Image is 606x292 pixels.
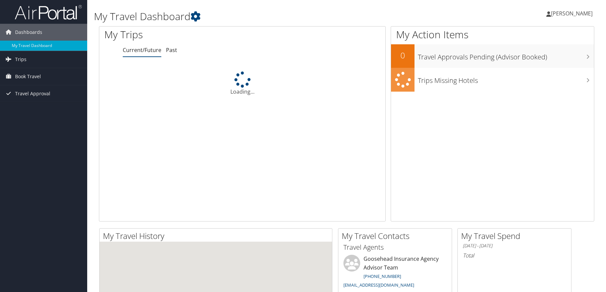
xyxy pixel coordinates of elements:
h1: My Travel Dashboard [94,9,431,23]
a: [PHONE_NUMBER] [364,273,401,279]
a: [PERSON_NAME] [546,3,599,23]
h1: My Action Items [391,28,594,42]
h2: My Travel History [103,230,332,242]
a: Past [166,46,177,54]
h6: Total [463,252,566,259]
a: 0Travel Approvals Pending (Advisor Booked) [391,44,594,68]
h3: Travel Approvals Pending (Advisor Booked) [418,49,594,62]
span: Dashboards [15,24,42,41]
h6: [DATE] - [DATE] [463,243,566,249]
span: Trips [15,51,26,68]
span: Book Travel [15,68,41,85]
h2: My Travel Contacts [342,230,452,242]
h2: 0 [391,50,415,61]
span: [PERSON_NAME] [551,10,593,17]
img: airportal-logo.png [15,4,82,20]
h1: My Trips [104,28,261,42]
a: [EMAIL_ADDRESS][DOMAIN_NAME] [343,282,414,288]
li: Goosehead Insurance Agency Advisor Team [340,255,450,291]
span: Travel Approval [15,85,50,102]
a: Trips Missing Hotels [391,68,594,92]
h2: My Travel Spend [461,230,571,242]
h3: Trips Missing Hotels [418,72,594,85]
a: Current/Future [123,46,161,54]
div: Loading... [99,71,385,96]
h3: Travel Agents [343,243,447,252]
